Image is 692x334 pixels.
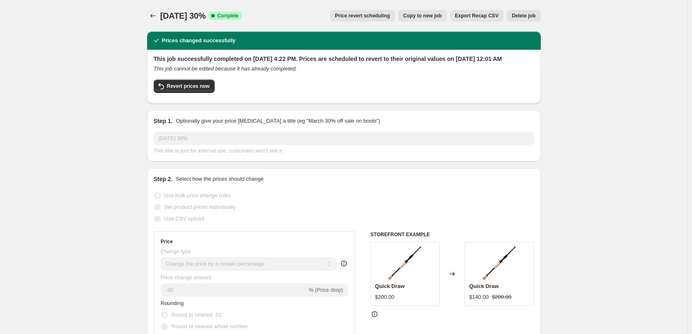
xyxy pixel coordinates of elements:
span: Revert prices now [167,83,210,90]
p: Select how the prices should change [176,175,264,183]
span: Delete job [512,12,535,19]
span: Change type [161,248,191,254]
strike: $200.00 [492,293,511,301]
span: Use CSV upload [165,215,204,222]
input: -15 [161,283,307,297]
span: Set product prices individually [165,204,236,210]
img: S2_Main_80x.png [483,247,516,280]
span: Rounding [161,300,184,306]
span: Round to nearest whole number [172,323,248,329]
button: Price revert scheduling [330,10,395,22]
span: Price change amount [161,274,212,281]
span: % (Price drop) [309,287,343,293]
span: This title is just for internal use, customers won't see it [154,148,282,154]
div: $200.00 [375,293,394,301]
span: Quick Draw [375,283,405,289]
div: $140.00 [469,293,489,301]
h6: STOREFRONT EXAMPLE [370,231,534,238]
button: Copy to new job [398,10,447,22]
h2: Step 1. [154,117,173,125]
span: Complete [217,12,238,19]
button: Export Recap CSV [450,10,503,22]
span: Copy to new job [403,12,442,19]
span: Export Recap CSV [455,12,498,19]
button: Revert prices now [154,80,215,93]
div: help [340,259,348,268]
button: Price change jobs [147,10,159,22]
button: Delete job [507,10,540,22]
i: This job cannot be edited because it has already completed. [154,65,297,72]
span: Round to nearest .01 [172,312,222,318]
span: Use bulk price change rules [165,192,231,198]
span: [DATE] 30% [160,11,206,20]
img: S2_Main_80x.png [388,247,421,280]
h2: Prices changed successfully [162,36,236,45]
h3: Price [161,238,173,245]
span: Price revert scheduling [335,12,390,19]
p: Optionally give your price [MEDICAL_DATA] a title (eg "March 30% off sale on boots") [176,117,380,125]
input: 30% off holiday sale [154,132,534,145]
h2: Step 2. [154,175,173,183]
h2: This job successfully completed on [DATE] 4:22 PM. Prices are scheduled to revert to their origin... [154,55,534,63]
span: Quick Draw [469,283,499,289]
